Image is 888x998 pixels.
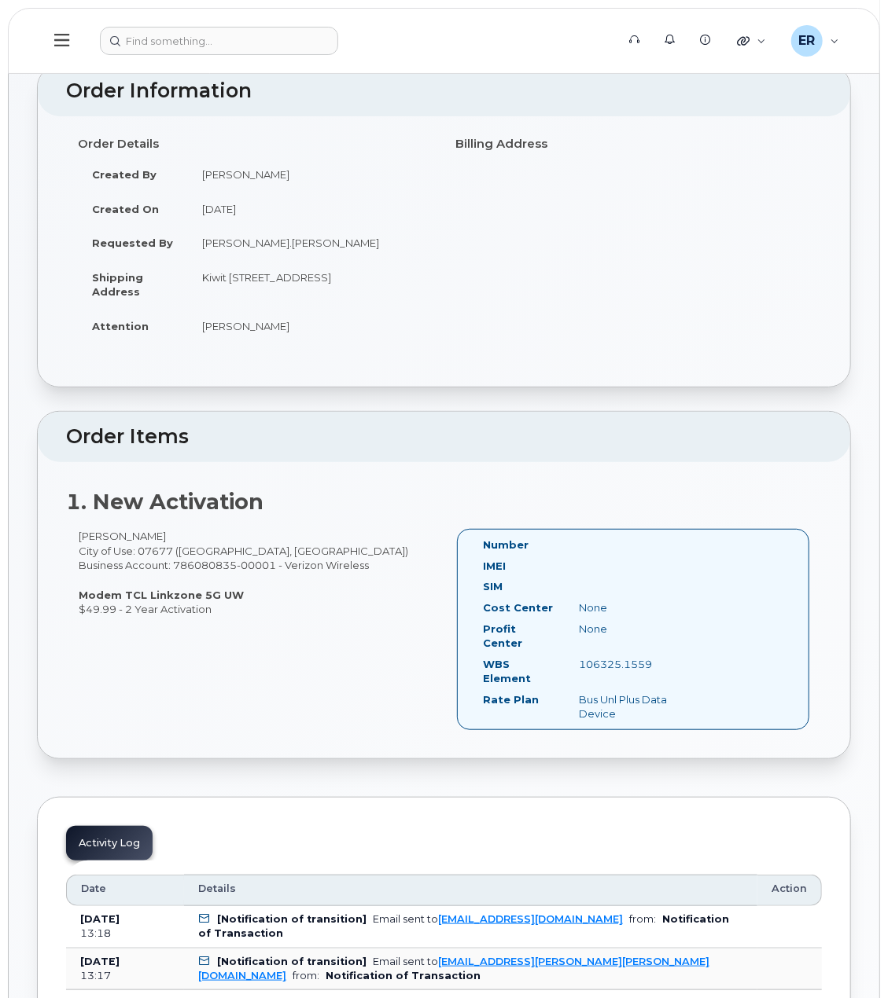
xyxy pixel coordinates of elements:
label: Cost Center [484,600,554,615]
div: 13:17 [80,969,170,983]
label: Profit Center [484,622,556,651]
td: [PERSON_NAME] [188,157,433,192]
strong: Modem TCL Linkzone 5G UW [79,589,244,601]
iframe: Messenger [541,614,876,922]
span: from: [629,913,656,925]
label: IMEI [484,559,507,574]
strong: Created On [92,203,159,215]
h4: Order Details [78,138,433,151]
div: None [568,600,702,615]
strong: Shipping Address [92,271,143,299]
label: WBS Element [484,657,556,686]
a: [EMAIL_ADDRESS][DOMAIN_NAME] [438,913,623,925]
h2: Order Items [66,426,822,448]
b: [Notification of transition] [217,956,367,967]
div: Email sent to [373,913,623,925]
iframe: Messenger Launcher [820,930,876,986]
div: 13:18 [80,926,170,941]
td: [PERSON_NAME] [188,309,433,343]
div: Email sent to [198,956,709,981]
div: Eddy Ronquillo [780,25,850,57]
span: from: [293,970,319,981]
a: [EMAIL_ADDRESS][PERSON_NAME][PERSON_NAME][DOMAIN_NAME] [198,956,709,981]
h2: Order Information [66,80,822,102]
label: SIM [484,579,503,594]
strong: 1. New Activation [66,489,263,515]
td: [PERSON_NAME].[PERSON_NAME] [188,226,433,260]
h4: Billing Address [456,138,811,151]
span: Details [198,882,236,896]
input: Find something... [100,27,338,55]
span: ER [798,31,815,50]
b: [DATE] [80,913,120,925]
b: Notification of Transaction [326,970,481,981]
strong: Requested By [92,237,173,249]
td: [DATE] [188,192,433,226]
label: Rate Plan [484,692,540,707]
b: [DATE] [80,956,120,967]
div: [PERSON_NAME] City of Use: 07677 ([GEOGRAPHIC_DATA], [GEOGRAPHIC_DATA]) Business Account: 7860808... [66,529,444,616]
span: Date [81,882,106,896]
label: Number [484,538,529,552]
b: [Notification of transition] [217,913,367,925]
td: Kiwit [STREET_ADDRESS] [188,260,433,309]
strong: Attention [92,320,149,332]
div: Quicklinks [726,25,777,57]
strong: Created By [92,168,157,181]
